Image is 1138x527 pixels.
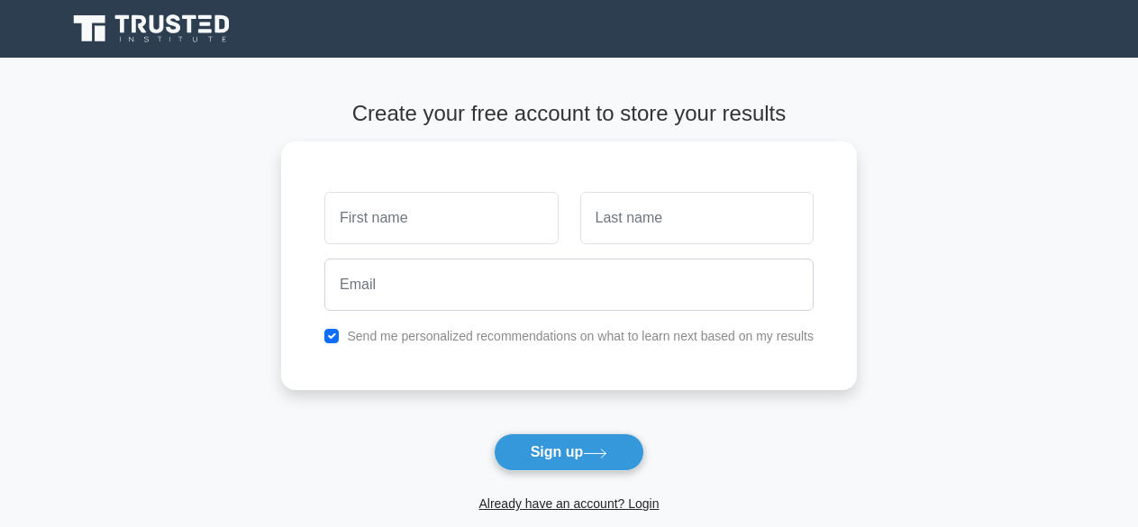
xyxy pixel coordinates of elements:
[580,192,814,244] input: Last name
[281,101,857,127] h4: Create your free account to store your results
[347,329,814,343] label: Send me personalized recommendations on what to learn next based on my results
[478,496,659,511] a: Already have an account? Login
[494,433,645,471] button: Sign up
[324,192,558,244] input: First name
[324,259,814,311] input: Email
